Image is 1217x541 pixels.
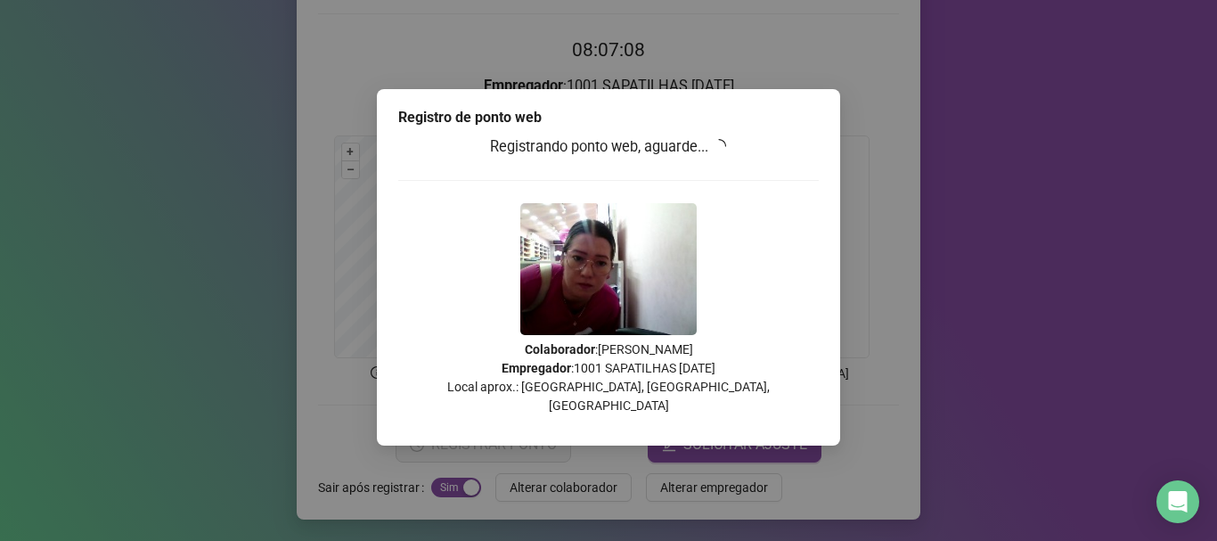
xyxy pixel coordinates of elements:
strong: Empregador [502,361,571,375]
img: 9k= [520,203,697,335]
div: Registro de ponto web [398,107,819,128]
span: loading [709,136,729,156]
h3: Registrando ponto web, aguarde... [398,135,819,159]
div: Open Intercom Messenger [1156,480,1199,523]
p: : [PERSON_NAME] : 1001 SAPATILHAS [DATE] Local aprox.: [GEOGRAPHIC_DATA], [GEOGRAPHIC_DATA], [GEO... [398,340,819,415]
strong: Colaborador [525,342,595,357]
